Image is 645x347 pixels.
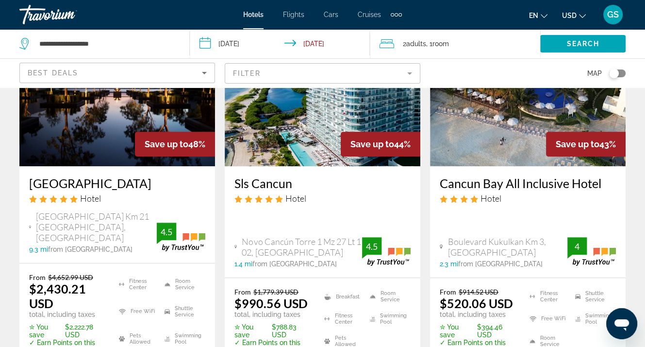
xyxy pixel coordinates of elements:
button: Change currency [562,8,586,22]
ins: $520.06 USD [440,296,513,311]
span: Best Deals [28,69,78,77]
span: Search [566,40,599,48]
div: 4.5 [157,226,176,238]
span: en [529,12,538,19]
div: 5 star Hotel [234,193,411,204]
a: Travorium [19,2,116,27]
img: Hotel image [225,11,420,166]
li: Swimming Pool [570,310,616,328]
a: Sls Cancun [234,176,411,191]
p: total, including taxes [234,311,312,318]
ins: $2,430.21 USD [29,281,86,311]
span: Hotel [285,193,306,204]
span: Save up to [145,139,188,149]
span: Hotel [80,193,101,204]
p: $788.83 USD [234,323,312,339]
button: Filter [225,63,420,84]
del: $914.52 USD [459,288,498,296]
button: User Menu [600,4,626,25]
img: trustyou-badge.svg [567,237,616,266]
li: Free WiFi [114,300,160,323]
span: Save up to [350,139,394,149]
span: from [GEOGRAPHIC_DATA] [252,260,337,268]
span: Save up to [556,139,599,149]
div: 48% [135,132,215,156]
span: From [234,288,251,296]
span: ✮ You save [234,323,269,339]
li: Free WiFi [525,310,570,328]
a: Flights [283,11,304,18]
span: 2.3 mi [440,260,458,268]
span: , 1 [426,37,449,51]
p: total, including taxes [440,311,517,318]
span: Adults [406,40,426,48]
img: trustyou-badge.svg [362,237,411,266]
a: [GEOGRAPHIC_DATA] [29,176,205,191]
button: Toggle map [602,69,626,78]
span: 9.3 mi [29,245,48,253]
span: USD [562,12,577,19]
li: Swimming Pool [365,310,411,328]
div: 43% [546,132,626,156]
span: Novo Cancún Torre 1 Mz 27 Lt 1 02, [GEOGRAPHIC_DATA] [242,236,362,258]
img: Hotel image [19,11,215,166]
span: 1.4 mi [234,260,252,268]
mat-select: Sort by [28,67,207,79]
ins: $990.56 USD [234,296,308,311]
img: Hotel image [430,11,626,166]
div: 5 star Hotel [29,193,205,204]
span: from [GEOGRAPHIC_DATA] [48,245,132,253]
span: 2 [403,37,426,51]
button: Search [540,35,626,52]
p: $394.46 USD [440,323,517,339]
a: Cancun Bay All Inclusive Hotel [440,176,616,191]
a: Cars [324,11,338,18]
span: Room [432,40,449,48]
li: Room Service [365,288,411,305]
div: 4.5 [362,241,381,252]
div: 44% [341,132,420,156]
span: ✮ You save [440,323,475,339]
li: Shuttle Service [160,300,205,323]
span: Map [587,67,602,80]
span: From [29,273,46,281]
div: 4 [567,241,587,252]
li: Room Service [160,273,205,295]
iframe: Button to launch messaging window [606,308,637,339]
span: [GEOGRAPHIC_DATA] Km 21 [GEOGRAPHIC_DATA], [GEOGRAPHIC_DATA] [36,211,157,243]
button: Check-in date: Jan 19, 2026 Check-out date: Jan 23, 2026 [190,29,370,58]
span: ✮ You save [29,323,63,339]
img: trustyou-badge.svg [157,223,205,251]
li: Fitness Center [114,273,160,295]
button: Extra navigation items [391,7,402,22]
del: $4,652.99 USD [48,273,93,281]
button: Change language [529,8,547,22]
del: $1,779.39 USD [253,288,298,296]
button: Travelers: 2 adults, 0 children [370,29,540,58]
li: Fitness Center [319,310,365,328]
li: Shuttle Service [570,288,616,305]
span: Boulevard Kukulkan Km 3, [GEOGRAPHIC_DATA] [447,236,567,258]
a: Hotels [243,11,264,18]
span: from [GEOGRAPHIC_DATA] [458,260,543,268]
p: $2,222.78 USD [29,323,107,339]
span: From [440,288,456,296]
div: 4 star Hotel [440,193,616,204]
span: GS [607,10,619,19]
p: total, including taxes [29,311,107,318]
li: Breakfast [319,288,365,305]
span: Hotel [480,193,501,204]
li: Fitness Center [525,288,570,305]
a: Cruises [358,11,381,18]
